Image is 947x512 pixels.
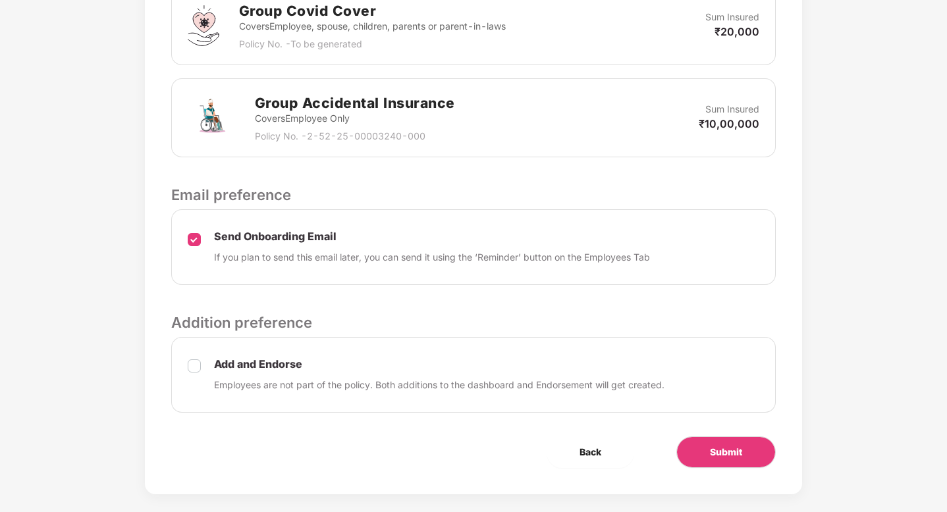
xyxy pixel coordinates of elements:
[547,436,634,468] button: Back
[580,445,601,459] span: Back
[255,111,455,126] p: Covers Employee Only
[239,37,506,51] p: Policy No. - To be generated
[255,129,455,143] p: Policy No. - 2-52-25-00003240-000
[214,357,664,371] p: Add and Endorse
[214,378,664,392] p: Employees are not part of the policy. Both additions to the dashboard and Endorsement will get cr...
[188,94,235,141] img: svg+xml;base64,PHN2ZyB4bWxucz0iaHR0cDovL3d3dy53My5vcmcvMjAwMC9zdmciIHdpZHRoPSI3MiIgaGVpZ2h0PSI3Mi...
[188,5,219,46] img: svg+xml;base64,PHN2ZyB4bWxucz0iaHR0cDovL3d3dy53My5vcmcvMjAwMC9zdmciIHhtbG5zOnhsaW5rPSJodHRwOi8vd3...
[699,116,759,131] p: ₹10,00,000
[705,10,759,24] p: Sum Insured
[239,19,506,34] p: Covers Employee, spouse, children, parents or parent-in-laws
[214,230,650,243] p: Send Onboarding Email
[710,445,742,459] span: Submit
[255,92,455,114] h2: Group Accidental Insurance
[715,24,759,39] p: ₹20,000
[171,311,776,334] p: Addition preference
[676,436,776,468] button: Submit
[705,102,759,116] p: Sum Insured
[214,250,650,265] p: If you plan to send this email later, you can send it using the ‘Reminder’ button on the Employee...
[171,184,776,206] p: Email preference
